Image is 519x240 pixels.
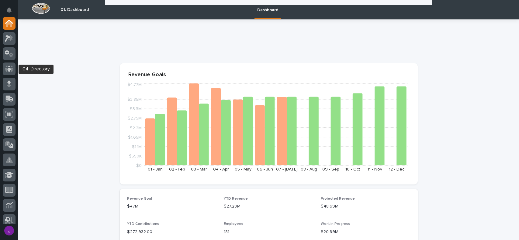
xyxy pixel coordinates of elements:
text: 05 - May [234,167,251,171]
text: 10 - Oct [345,167,360,171]
text: 04 - Apr [213,167,229,171]
tspan: $0 [136,164,142,168]
button: users-avatar [3,224,16,237]
span: YTD Contributions [127,222,159,226]
p: Revenue Goals [128,72,409,78]
tspan: $550K [129,154,142,158]
tspan: $2.2M [130,126,142,130]
tspan: $3.3M [130,107,142,111]
p: $48.69M [321,203,410,210]
text: 12 - Dec [389,167,404,171]
img: Workspace Logo [32,3,50,14]
h2: 01. Dashboard [61,7,89,12]
p: 181 [224,229,313,235]
div: Notifications [8,7,16,17]
text: 03 - Mar [191,167,207,171]
span: Projected Revenue [321,197,355,201]
text: 02 - Feb [169,167,185,171]
span: YTD Revenue [224,197,248,201]
p: $20.99M [321,229,410,235]
text: 01 - Jan [147,167,162,171]
text: 09 - Sep [322,167,339,171]
text: 07 - [DATE] [276,167,298,171]
p: $47M [127,203,217,210]
tspan: $2.75M [128,116,142,120]
p: $ 272,932.00 [127,229,217,235]
text: 11 - Nov [367,167,382,171]
span: Revenue Goal [127,197,152,201]
text: 06 - Jun [257,167,273,171]
text: 08 - Aug [300,167,317,171]
span: Employees [224,222,243,226]
tspan: $3.85M [127,97,142,102]
span: Work in Progress [321,222,350,226]
tspan: $4.77M [127,83,142,87]
button: Notifications [3,4,16,16]
tspan: $1.1M [132,144,142,149]
p: $27.29M [224,203,313,210]
tspan: $1.65M [128,135,142,139]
